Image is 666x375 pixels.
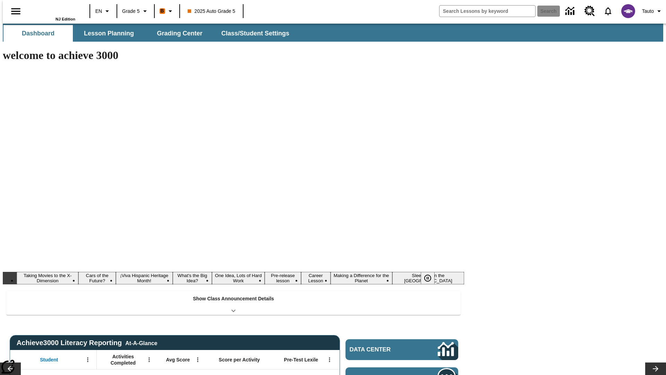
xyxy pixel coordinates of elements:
span: Achieve3000 Literacy Reporting [17,339,157,347]
button: Slide 2 Cars of the Future? [78,272,116,284]
span: NJ Edition [55,17,75,21]
button: Slide 3 ¡Viva Hispanic Heritage Month! [116,272,173,284]
button: Open Menu [83,355,93,365]
button: Boost Class color is orange. Change class color [157,5,177,17]
span: Grade 5 [122,8,140,15]
button: Profile/Settings [639,5,666,17]
span: Data Center [350,346,415,353]
button: Select a new avatar [617,2,639,20]
span: Tauto [642,8,654,15]
button: Open Menu [324,355,335,365]
button: Lesson carousel, Next [645,362,666,375]
span: Student [40,357,58,363]
span: EN [95,8,102,15]
button: Slide 5 One Idea, Lots of Hard Work [212,272,265,284]
button: Grade: Grade 5, Select a grade [119,5,152,17]
div: SubNavbar [3,24,663,42]
a: Notifications [599,2,617,20]
p: Show Class Announcement Details [193,295,274,302]
span: 2025 Auto Grade 5 [188,8,236,15]
button: Lesson Planning [74,25,144,42]
img: avatar image [621,4,635,18]
a: Data Center [561,2,580,21]
button: Slide 4 What's the Big Idea? [173,272,212,284]
button: Pause [421,272,435,284]
button: Class/Student Settings [216,25,295,42]
button: Language: EN, Select a language [92,5,114,17]
button: Slide 8 Making a Difference for the Planet [331,272,392,284]
span: Avg Score [166,357,190,363]
button: Open Menu [193,355,203,365]
button: Slide 9 Sleepless in the Animal Kingdom [392,272,464,284]
button: Grading Center [145,25,214,42]
a: Resource Center, Will open in new tab [580,2,599,20]
button: Open side menu [6,1,26,22]
span: Activities Completed [100,353,146,366]
span: Score per Activity [219,357,260,363]
button: Open Menu [144,355,154,365]
h1: welcome to achieve 3000 [3,49,464,62]
button: Dashboard [3,25,73,42]
a: Data Center [345,339,458,360]
div: Home [30,2,75,21]
span: Pre-Test Lexile [284,357,318,363]
input: search field [439,6,535,17]
div: SubNavbar [3,25,296,42]
button: Slide 6 Pre-release lesson [265,272,301,284]
button: Slide 1 Taking Movies to the X-Dimension [17,272,78,284]
button: Slide 7 Career Lesson [301,272,331,284]
a: Home [30,3,75,17]
div: Show Class Announcement Details [6,291,461,315]
div: At-A-Glance [125,339,157,347]
span: B [161,7,164,15]
div: Pause [421,272,442,284]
